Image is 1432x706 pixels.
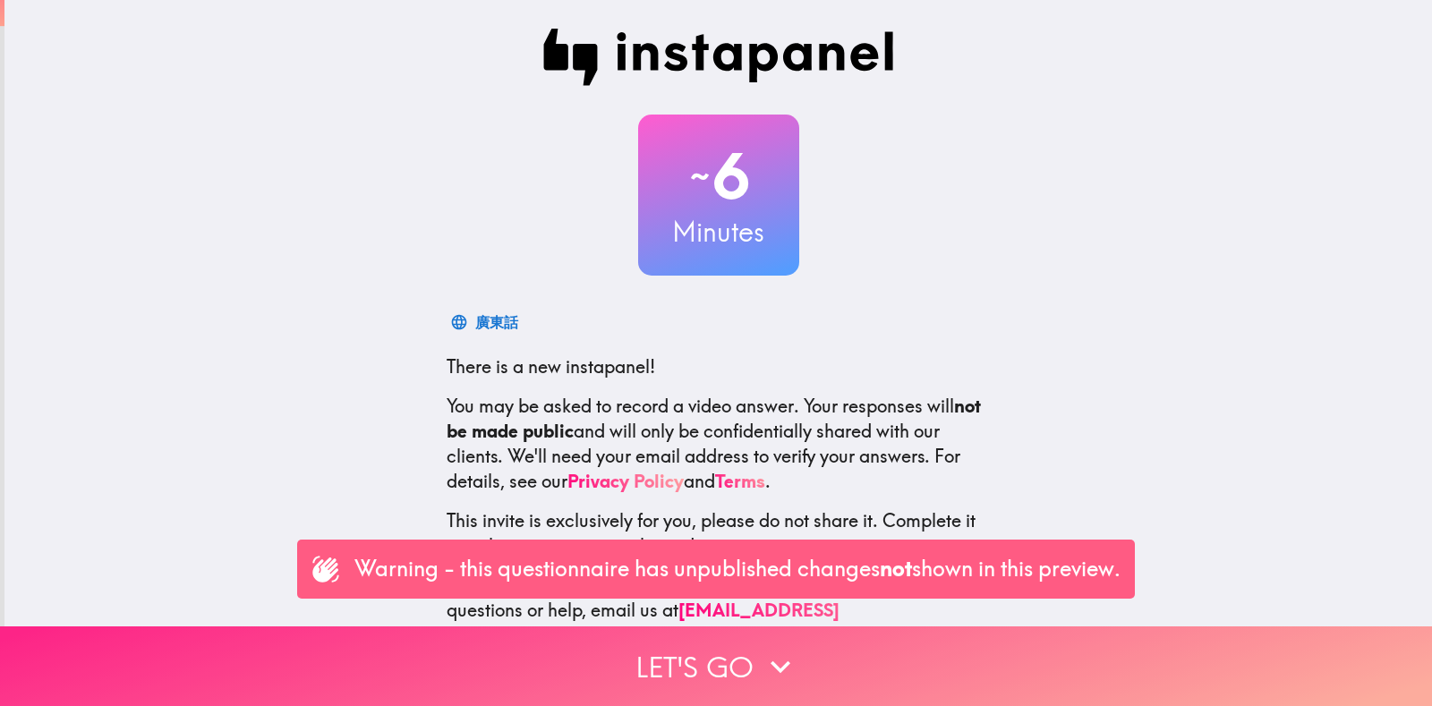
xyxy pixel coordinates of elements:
[447,355,655,378] span: There is a new instapanel!
[638,213,799,251] h3: Minutes
[447,573,991,648] p: To learn more about Instapanel, check out . For questions or help, email us at .
[715,470,765,492] a: Terms
[447,508,991,558] p: This invite is exclusively for you, please do not share it. Complete it soon because spots are li...
[447,304,525,340] button: 廣東話
[354,554,1121,584] p: Warning - this questionnaire has unpublished changes shown in this preview.
[567,470,684,492] a: Privacy Policy
[638,140,799,213] h2: 6
[447,394,991,494] p: You may be asked to record a video answer. Your responses will and will only be confidentially sh...
[475,310,518,335] div: 廣東話
[543,29,894,86] img: Instapanel
[687,149,712,203] span: ~
[447,395,981,442] b: not be made public
[880,555,912,582] span: not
